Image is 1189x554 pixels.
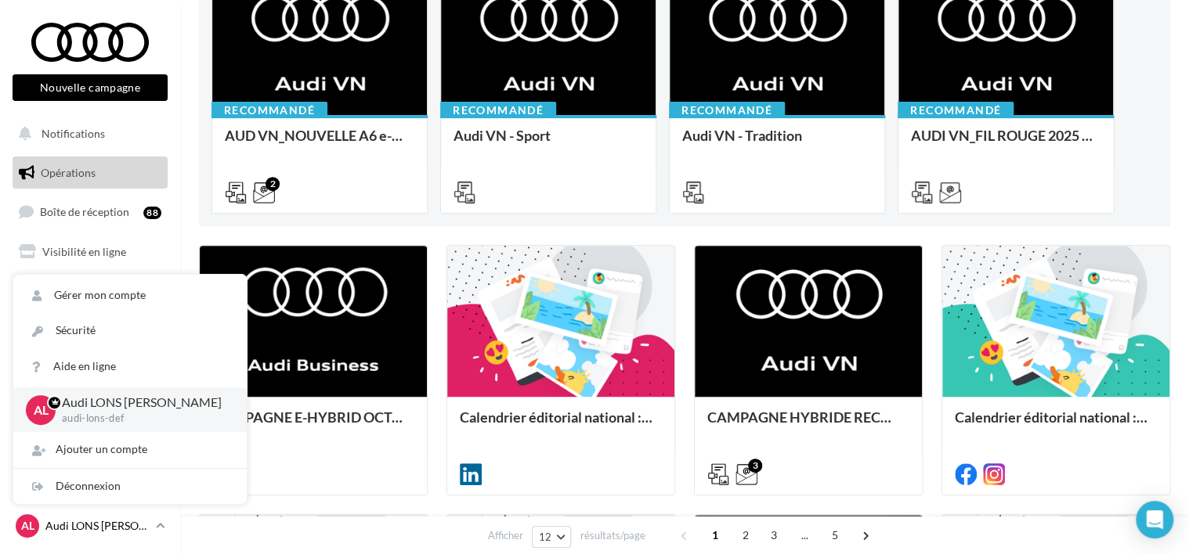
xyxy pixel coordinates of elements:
[9,236,171,268] a: Visibilité en ligne
[761,523,786,548] span: 3
[40,205,129,218] span: Boîte de réception
[42,127,105,140] span: Notifications
[42,245,126,258] span: Visibilité en ligne
[955,409,1157,441] div: Calendrier éditorial national : semaine du 15.09 au 21.09
[792,523,817,548] span: ...
[898,102,1014,119] div: Recommandé
[266,177,280,191] div: 2
[460,409,662,441] div: Calendrier éditorial national : semaine du 22.09 au 28.09
[225,128,414,159] div: AUD VN_NOUVELLE A6 e-tron
[212,409,414,441] div: CAMPAGNE E-HYBRID OCTOBRE B2B
[682,128,872,159] div: Audi VN - Tradition
[62,412,222,426] p: audi-lons-def
[9,156,171,189] a: Opérations
[532,526,572,548] button: 12
[669,102,785,119] div: Recommandé
[13,469,247,504] div: Déconnexion
[9,352,171,398] a: PLV et print personnalisable
[748,459,762,473] div: 3
[911,128,1100,159] div: AUDI VN_FIL ROUGE 2025 - A1, Q2, Q3, Q5 et Q4 e-tron
[9,275,171,308] a: Campagnes
[211,102,327,119] div: Recommandé
[13,511,168,541] a: AL Audi LONS [PERSON_NAME]
[34,401,49,419] span: AL
[733,523,758,548] span: 2
[9,313,171,346] a: Médiathèque
[21,518,34,534] span: AL
[440,102,556,119] div: Recommandé
[822,523,847,548] span: 5
[62,394,222,412] p: Audi LONS [PERSON_NAME]
[13,74,168,101] button: Nouvelle campagne
[703,523,728,548] span: 1
[539,531,552,543] span: 12
[143,207,161,219] div: 88
[13,432,247,467] div: Ajouter un compte
[454,128,643,159] div: Audi VN - Sport
[707,409,909,441] div: CAMPAGNE HYBRIDE RECHARGEABLE
[41,166,96,179] span: Opérations
[13,278,247,313] a: Gérer mon compte
[13,313,247,348] a: Sécurité
[580,528,645,543] span: résultats/page
[9,117,164,150] button: Notifications
[13,349,247,384] a: Aide en ligne
[1136,501,1173,538] div: Open Intercom Messenger
[9,195,171,228] a: Boîte de réception88
[45,518,150,534] p: Audi LONS [PERSON_NAME]
[488,528,523,543] span: Afficher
